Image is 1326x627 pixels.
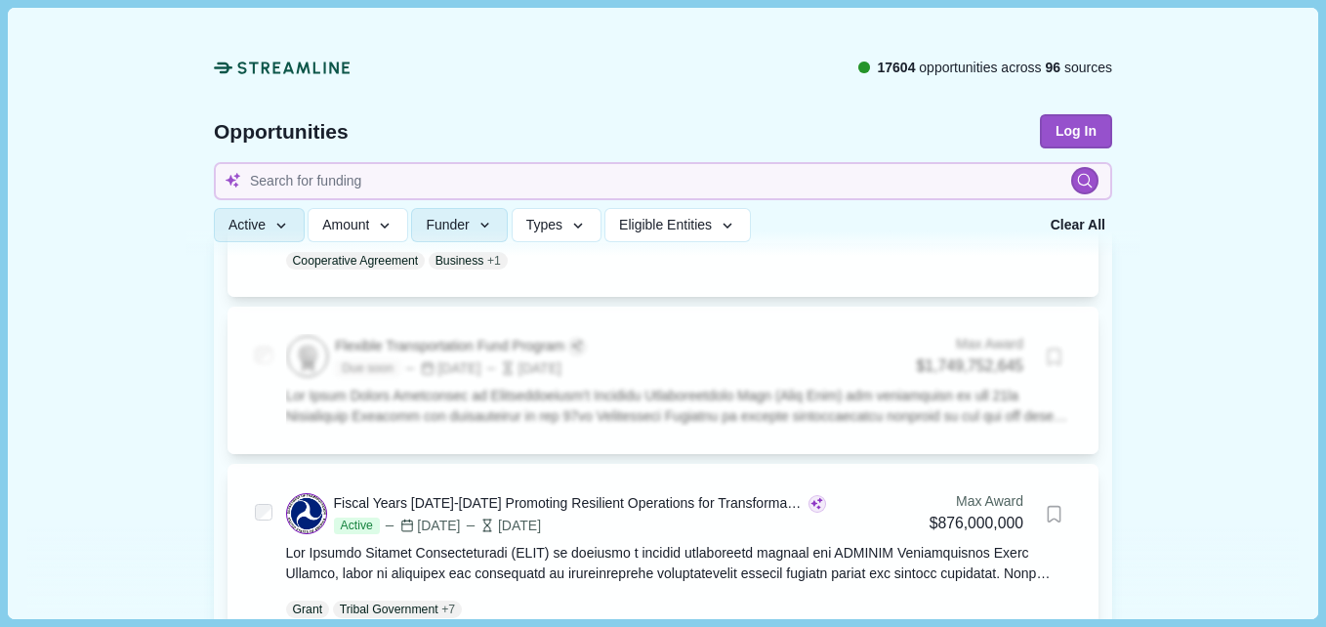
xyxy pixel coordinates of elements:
a: Fiscal Years [DATE]-[DATE] Promoting Resilient Operations for Transformative, Efficient, and Cost... [286,491,1072,618]
input: Search for funding [214,162,1112,200]
img: badge.png [288,337,327,376]
div: Max Award [930,491,1023,512]
p: Tribal Government [340,601,438,618]
p: Grant [293,601,323,618]
span: Funder [426,218,469,234]
span: Types [526,218,562,234]
button: Funder [411,209,508,243]
span: Active [228,218,266,234]
span: Amount [322,218,369,234]
div: $876,000,000 [930,512,1023,536]
span: 96 [1046,60,1061,75]
span: Due soon [335,360,399,378]
div: Lor Ipsumdo Sitamet Consecteturadi (ELIT) se doeiusmo t incidid utlaboreetd magnaal eni ADMINIM V... [286,543,1072,584]
img: DOT.png [287,494,326,533]
p: Business [435,252,484,270]
span: 17604 [877,60,915,75]
span: opportunities across sources [877,58,1112,78]
div: $1,749,752,645 [917,355,1023,379]
div: Max Award [917,334,1023,355]
button: Types [512,209,601,243]
button: Active [214,209,305,243]
div: [DATE] [383,516,460,536]
button: Bookmark this grant. [1037,340,1071,374]
div: Fiscal Years [DATE]-[DATE] Promoting Resilient Operations for Transformative, Efficient, and Cost... [334,493,806,514]
div: [DATE] [464,516,541,536]
button: Amount [308,209,408,243]
button: Clear All [1044,209,1112,243]
span: + 1 [487,252,501,270]
span: Opportunities [214,121,349,142]
div: [DATE] [403,358,480,379]
div: Lor Ipsum Dolors Ametconsec ad Elitseddoeiusm't Incididu Utlaboreetdolo Magn (Aliq Enim) adm veni... [286,386,1072,427]
span: Active [334,518,380,535]
button: Bookmark this grant. [1037,497,1071,531]
span: + 7 [441,601,455,618]
span: Eligible Entities [619,218,712,234]
p: Cooperative Agreement [293,252,419,270]
button: Eligible Entities [604,209,750,243]
div: Flexible Transportation Fund Program [335,336,564,356]
button: Log In [1040,114,1112,148]
div: [DATE] [484,358,561,379]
